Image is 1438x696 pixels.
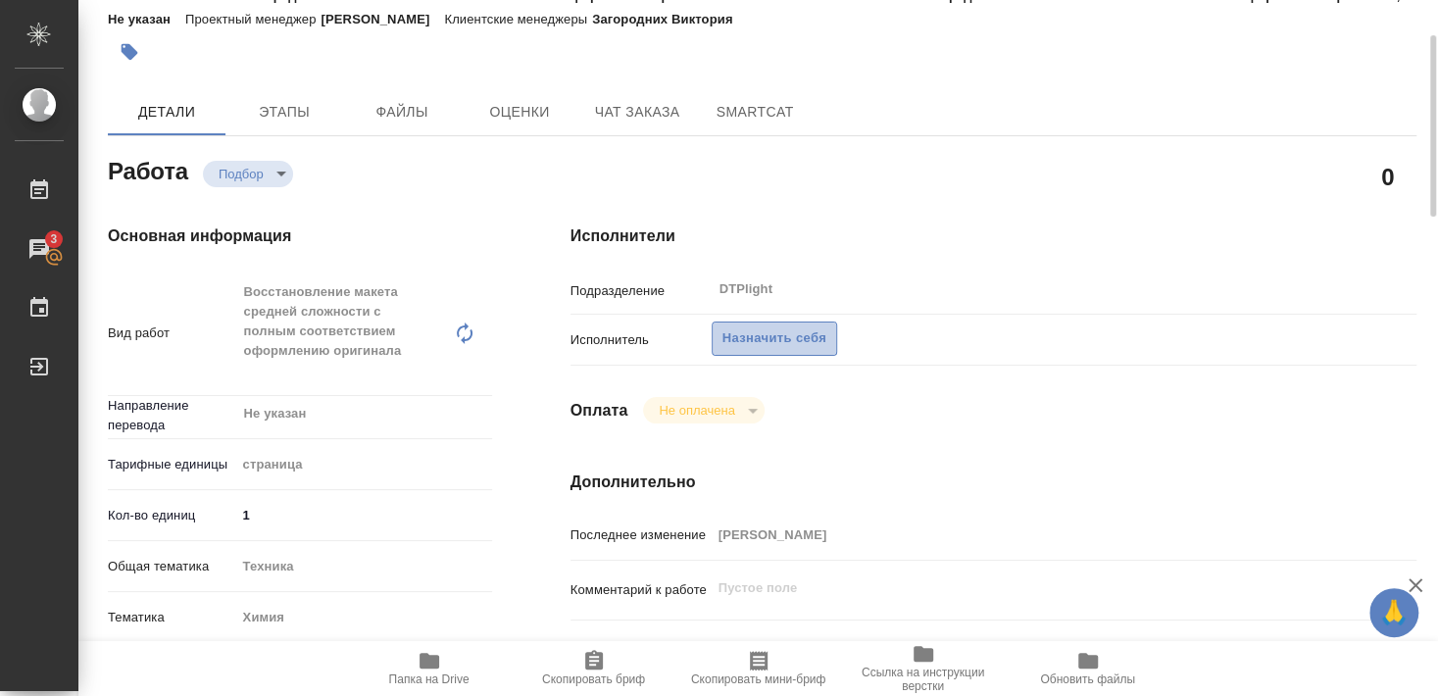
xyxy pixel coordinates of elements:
h4: Оплата [570,399,628,423]
div: страница [236,448,492,481]
p: Проектный менеджер [185,12,321,26]
span: Чат заказа [590,100,684,124]
span: Ссылка на инструкции верстки [853,666,994,693]
span: Детали [120,100,214,124]
p: [PERSON_NAME] [321,12,444,26]
p: Кол-во единиц [108,506,236,525]
p: Тарифные единицы [108,455,236,474]
button: Папка на Drive [347,641,512,696]
h4: Дополнительно [570,471,1416,494]
button: Не оплачена [653,402,740,419]
p: Общая тематика [108,557,236,576]
span: Обновить файлы [1040,672,1135,686]
button: Ссылка на инструкции верстки [841,641,1006,696]
h4: Основная информация [108,224,492,248]
span: Скопировать мини-бриф [691,672,825,686]
p: Клиентские менеджеры [444,12,592,26]
p: Тематика [108,608,236,627]
div: Техника [236,550,492,583]
span: Файлы [355,100,449,124]
div: Подбор [203,161,293,187]
input: Пустое поле [712,521,1346,549]
a: 3 [5,224,74,273]
h2: Работа [108,152,188,187]
div: Химия [236,601,492,634]
p: Последнее изменение [570,525,712,545]
button: Обновить файлы [1006,641,1170,696]
p: Загородних Виктория [592,12,747,26]
input: ✎ Введи что-нибудь [236,501,492,529]
h4: Исполнители [570,224,1416,248]
span: Этапы [237,100,331,124]
span: SmartCat [708,100,802,124]
span: Папка на Drive [389,672,470,686]
button: Скопировать мини-бриф [676,641,841,696]
p: Комментарий к работе [570,580,712,600]
span: 🙏 [1377,592,1411,633]
span: Скопировать бриф [542,672,645,686]
button: Скопировать бриф [512,641,676,696]
button: Добавить тэг [108,30,151,74]
button: Назначить себя [712,322,837,356]
div: Подбор [643,397,764,423]
span: Назначить себя [722,327,826,350]
h2: 0 [1381,160,1394,193]
span: Оценки [472,100,567,124]
p: Вид работ [108,323,236,343]
p: Исполнитель [570,330,712,350]
p: Подразделение [570,281,712,301]
button: 🙏 [1369,588,1418,637]
button: Подбор [213,166,270,182]
span: 3 [38,229,69,249]
p: Направление перевода [108,396,236,435]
